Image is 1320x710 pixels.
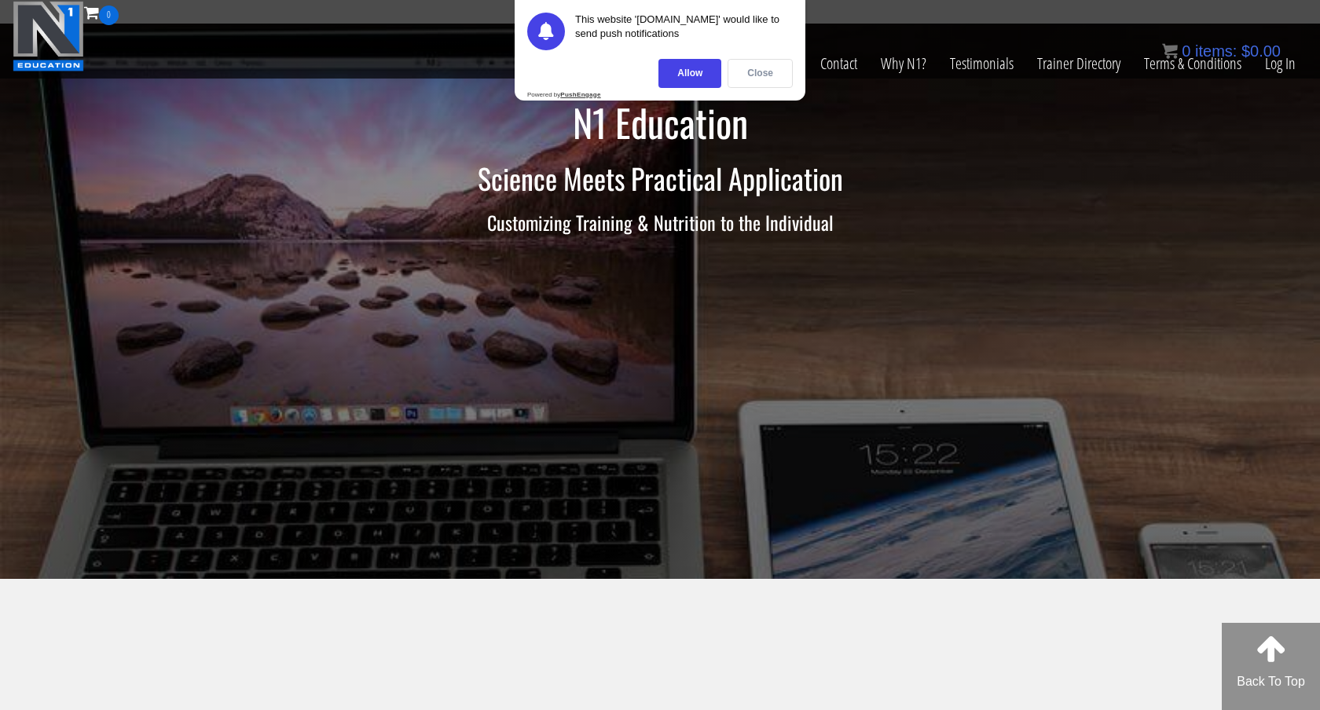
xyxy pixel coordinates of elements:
[560,91,600,98] strong: PushEngage
[575,13,793,50] div: This website '[DOMAIN_NAME]' would like to send push notifications
[1182,42,1190,60] span: 0
[1162,42,1281,60] a: 0 items: $0.00
[728,59,793,88] div: Close
[1162,43,1178,59] img: icon11.png
[1241,42,1250,60] span: $
[1241,42,1281,60] bdi: 0.00
[200,102,1120,144] h1: N1 Education
[527,91,601,98] div: Powered by
[808,25,869,102] a: Contact
[13,1,84,71] img: n1-education
[200,163,1120,194] h2: Science Meets Practical Application
[658,59,721,88] div: Allow
[1195,42,1237,60] span: items:
[1132,25,1253,102] a: Terms & Conditions
[869,25,938,102] a: Why N1?
[1025,25,1132,102] a: Trainer Directory
[200,212,1120,232] h3: Customizing Training & Nutrition to the Individual
[99,5,119,25] span: 0
[1253,25,1307,102] a: Log In
[938,25,1025,102] a: Testimonials
[84,2,119,23] a: 0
